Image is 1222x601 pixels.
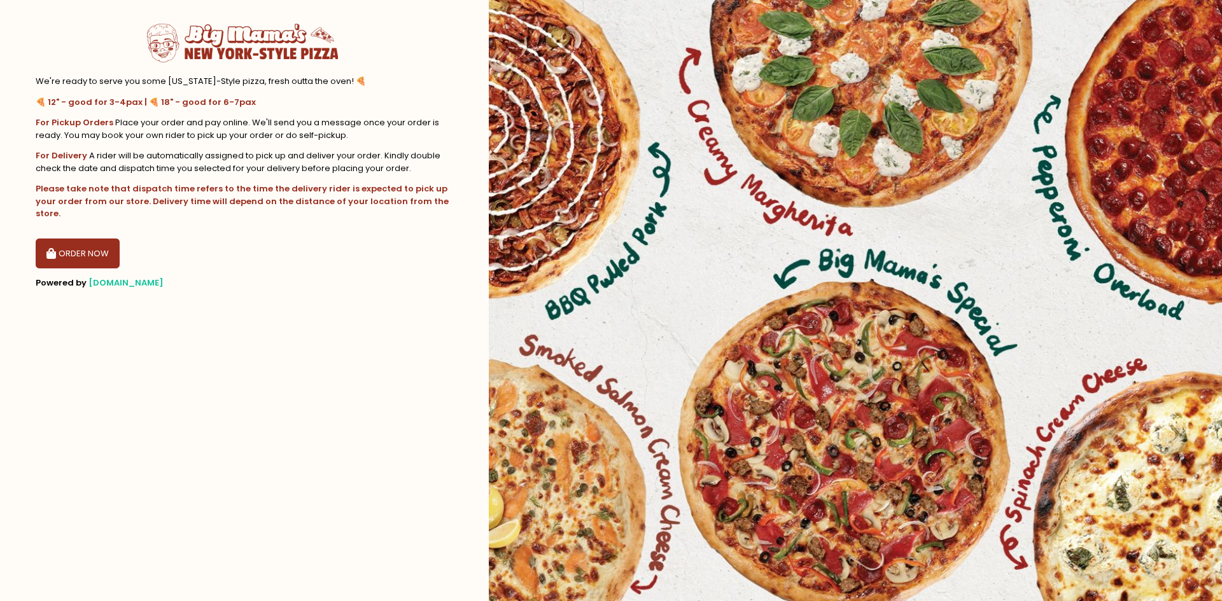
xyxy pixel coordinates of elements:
[147,19,338,67] img: Big Mama's Pizza
[36,96,256,108] b: 🍕 12" - good for 3-4pax | 🍕 18" - good for 6-7pax
[36,116,113,128] b: For Pickup Orders
[36,183,449,219] b: Please take note that dispatch time refers to the time the delivery rider is expected to pick up ...
[36,149,453,174] div: A rider will be automatically assigned to pick up and deliver your order. Kindly double check the...
[88,277,164,289] a: [DOMAIN_NAME]
[36,116,453,141] div: Place your order and pay online. We'll send you a message once your order is ready. You may book ...
[36,149,87,162] b: For Delivery
[36,238,120,269] button: ORDER NOW
[36,277,453,289] div: Powered by
[36,75,453,88] div: We're ready to serve you some [US_STATE]-Style pizza, fresh outta the oven! 🍕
